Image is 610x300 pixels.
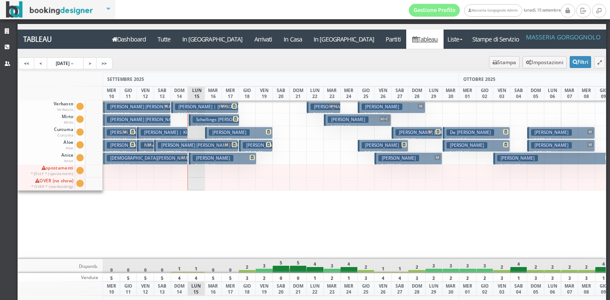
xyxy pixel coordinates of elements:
[122,129,128,134] span: M
[469,150,484,156] small: 4 notti
[374,259,392,273] div: 1
[248,30,278,49] a: Arrivati
[272,282,290,296] div: SAB 20
[18,30,106,49] a: Tableau
[107,142,148,149] h3: [PERSON_NAME]
[551,137,566,143] small: 4 notti
[357,273,375,282] div: 3
[570,56,591,68] button: Filtri
[587,129,593,134] span: M
[221,273,239,282] div: 5
[324,114,392,126] button: [PERSON_NAME] M+C € 2232.00 4 notti
[396,129,471,136] h3: [PERSON_NAME] [PERSON_NAME]
[476,259,494,273] div: 3
[323,259,341,273] div: 3
[306,273,324,282] div: 1
[107,162,185,169] p: € 2070.00
[463,76,495,82] span: OTTOBRE 2025
[175,104,255,110] h3: [PERSON_NAME] | [PERSON_NAME]
[408,273,426,282] div: 3
[447,149,508,156] p: € 1082.36
[443,140,510,152] button: [PERSON_NAME] € 1082.36 4 notti
[106,30,152,49] a: Dashboard
[215,163,230,169] small: 4 notti
[357,282,375,296] div: GIO 25
[409,4,460,17] a: Gestione Profilo
[107,116,222,123] h3: [PERSON_NAME] [PERSON_NAME] | [PERSON_NAME]
[561,86,579,101] div: MAR 07
[18,259,103,273] div: Disponib.
[220,104,230,109] span: M+L
[425,259,443,273] div: 3
[141,137,185,143] p: € 920.70
[469,137,484,143] small: 4 notti
[136,259,154,273] div: 0
[427,129,433,134] span: M
[510,86,528,101] div: SAB 04
[444,30,466,49] a: Liste
[396,137,440,143] p: € 977.82
[53,127,75,138] span: Curcuma
[522,56,567,68] button: Impostazioni
[189,86,205,101] div: LUN 15
[103,282,120,296] div: MER 10
[64,158,74,163] small: Anice
[374,86,392,101] div: VEN 26
[489,56,519,68] button: Stampa
[323,273,341,282] div: 2
[193,116,294,123] h3: Schellings [PERSON_NAME] | [PERSON_NAME]
[459,259,477,273] div: 3
[171,101,239,113] button: [PERSON_NAME] | [PERSON_NAME] M+L € 2000.00 4 notti
[380,116,390,122] span: M+C
[425,86,443,101] div: LUN 29
[378,162,440,169] p: € 1200.60
[374,282,392,296] div: VEN 26
[401,163,416,169] small: 4 notti
[459,282,477,296] div: MER 01
[66,146,73,150] small: Aloe
[526,33,601,41] h4: Masseria Gorgognolo
[418,104,424,109] span: M
[323,282,341,296] div: MAR 23
[442,282,460,296] div: MAR 30
[243,142,319,149] h3: [PERSON_NAME] [PERSON_NAME]
[209,129,250,136] h3: [PERSON_NAME]
[578,273,595,282] div: 3
[239,259,256,273] div: 2
[362,142,402,149] h3: [PERSON_NAME]
[171,273,188,282] div: 4
[328,124,389,131] p: € 2232.00
[391,282,409,296] div: SAB 27
[209,137,270,143] p: € 1384.92
[239,273,256,282] div: 3
[408,259,426,273] div: 2
[551,150,566,156] small: 4 notti
[120,273,137,282] div: 5
[221,259,239,273] div: 0
[340,273,358,282] div: 1
[382,150,396,156] small: 3 notti
[107,155,269,161] h3: [DEMOGRAPHIC_DATA][PERSON_NAME] [PERSON_NAME] | [PERSON_NAME]
[158,142,273,149] h3: [PERSON_NAME] [PERSON_NAME] | [PERSON_NAME]
[205,86,222,101] div: MAR 16
[103,152,187,165] button: [DEMOGRAPHIC_DATA][PERSON_NAME] [PERSON_NAME] | [PERSON_NAME] M € 2070.00 6 notti
[561,282,579,296] div: MAR 07
[587,142,593,147] span: M
[290,86,307,101] div: DOM 21
[416,137,430,143] small: 3 notti
[493,282,510,296] div: VEN 03
[340,282,358,296] div: MER 24
[406,30,444,49] a: Tableau
[103,114,171,126] button: [PERSON_NAME] [PERSON_NAME] | [PERSON_NAME] € 2092.50 5 notti
[578,259,595,273] div: 2
[435,155,441,160] span: M
[272,273,290,282] div: 0
[510,282,528,296] div: SAB 04
[83,57,97,69] a: >
[425,282,443,296] div: LUN 29
[154,86,171,101] div: SAB 13
[31,184,74,189] small: * OVER * (overbooking)
[205,273,222,282] div: 5
[358,101,426,113] button: [PERSON_NAME] M € 1409.40 4 notti
[290,282,307,296] div: DOM 21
